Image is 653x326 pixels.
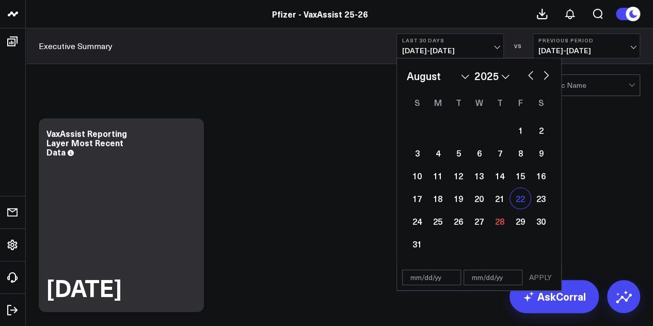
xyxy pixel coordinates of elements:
a: Executive Summary [39,40,113,52]
div: Tuesday [448,94,469,111]
button: Last 30 Days[DATE]-[DATE] [396,34,504,58]
button: Previous Period[DATE]-[DATE] [533,34,640,58]
div: Sunday [407,94,427,111]
div: Saturday [531,94,551,111]
div: VS [509,43,528,49]
div: VaxAssist Reporting Layer Most Recent Data [46,128,127,158]
div: Wednesday [469,94,489,111]
div: [DATE] [46,276,122,299]
b: Previous Period [538,37,634,43]
div: Friday [510,94,531,111]
span: [DATE] - [DATE] [402,46,498,55]
button: APPLY [525,270,556,285]
span: [DATE] - [DATE] [538,46,634,55]
input: mm/dd/yy [464,270,522,285]
a: Pfizer - VaxAssist 25-26 [272,8,368,20]
a: AskCorral [509,280,599,313]
div: Thursday [489,94,510,111]
input: mm/dd/yy [402,270,461,285]
b: Last 30 Days [402,37,498,43]
div: Monday [427,94,448,111]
